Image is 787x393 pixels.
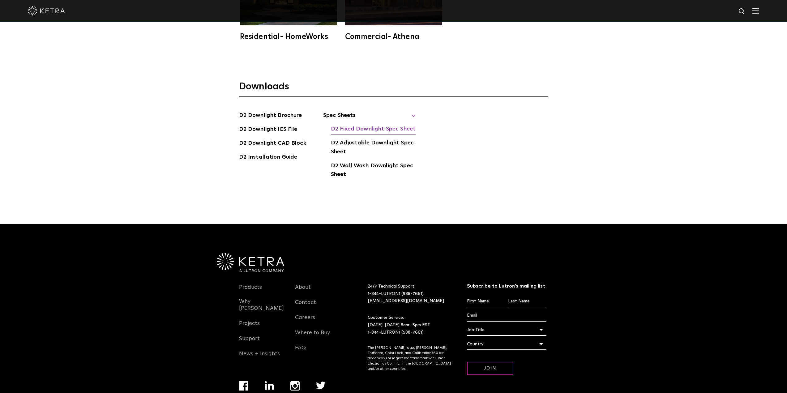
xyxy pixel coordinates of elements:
[368,283,451,305] p: 24/7 Technical Support:
[331,161,416,180] a: D2 Wall Wash Downlight Spec Sheet
[265,381,274,390] img: linkedin
[368,292,424,296] a: 1-844-LUTRON1 (588-7661)
[368,314,451,336] p: Customer Service: [DATE]-[DATE] 8am- 5pm EST
[217,253,284,272] img: Ketra-aLutronCo_White_RGB
[368,345,451,371] p: The [PERSON_NAME] logo, [PERSON_NAME], TruBeam, Color Lock, and Calibration360 are trademarks or ...
[239,284,262,298] a: Products
[295,283,342,359] div: Navigation Menu
[467,296,505,307] input: First Name
[295,284,311,298] a: About
[28,6,65,15] img: ketra-logo-2019-white
[239,298,286,319] a: Why [PERSON_NAME]
[239,283,286,365] div: Navigation Menu
[316,382,326,390] img: twitter
[239,125,297,135] a: D2 Downlight IES File
[239,111,302,121] a: D2 Downlight Brochure
[239,335,260,349] a: Support
[323,111,416,125] span: Spec Sheets
[240,33,337,41] div: Residential- HomeWorks
[738,8,746,15] img: search icon
[368,299,444,303] a: [EMAIL_ADDRESS][DOMAIN_NAME]
[368,330,424,335] a: 1-844-LUTRON1 (588-7661)
[467,283,546,289] h3: Subscribe to Lutron’s mailing list
[295,314,315,328] a: Careers
[239,381,248,391] img: facebook
[752,8,759,14] img: Hamburger%20Nav.svg
[467,338,546,350] div: Country
[331,125,416,135] a: D2 Fixed Downlight Spec Sheet
[467,362,513,375] input: Join
[239,320,260,334] a: Projects
[331,139,416,157] a: D2 Adjustable Downlight Spec Sheet
[290,381,300,391] img: instagram
[239,153,297,163] a: D2 Installation Guide
[467,324,546,336] div: Job Title
[295,299,316,313] a: Contact
[239,139,306,149] a: D2 Downlight CAD Block
[239,81,548,97] h3: Downloads
[345,33,442,41] div: Commercial- Athena
[295,344,306,359] a: FAQ
[239,350,280,365] a: News + Insights
[295,329,330,344] a: Where to Buy
[508,296,546,307] input: Last Name
[467,310,546,322] input: Email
